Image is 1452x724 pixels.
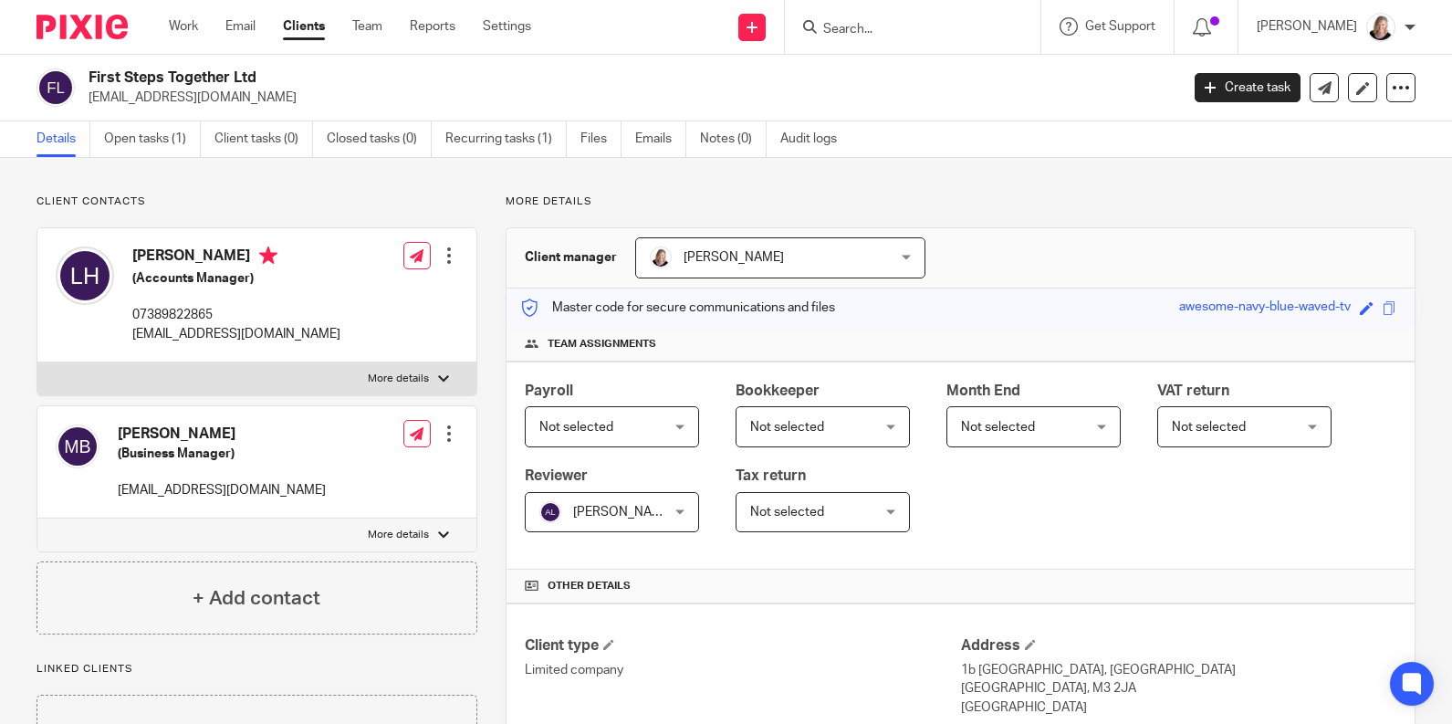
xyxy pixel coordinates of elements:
[118,445,326,463] h5: (Business Manager)
[961,636,1396,656] h4: Address
[368,528,429,542] p: More details
[736,468,806,483] span: Tax return
[214,121,313,157] a: Client tasks (0)
[56,247,114,305] img: svg%3E
[1085,20,1155,33] span: Get Support
[961,421,1035,434] span: Not selected
[132,306,340,324] p: 07389822865
[89,68,952,88] h2: First Steps Together Ltd
[1179,298,1351,319] div: awesome-navy-blue-waved-tv
[635,121,686,157] a: Emails
[37,662,477,677] p: Linked clients
[1257,17,1357,36] p: [PERSON_NAME]
[410,17,455,36] a: Reports
[283,17,325,36] a: Clients
[520,299,835,317] p: Master code for secure communications and files
[37,68,75,107] img: svg%3E
[1195,73,1301,102] a: Create task
[1157,383,1229,398] span: VAT return
[573,506,674,519] span: [PERSON_NAME]
[56,425,99,468] img: svg%3E
[650,247,672,268] img: K%20Garrattley%20headshot%20black%20top%20cropped.jpg
[750,506,824,519] span: Not selected
[89,89,1167,107] p: [EMAIL_ADDRESS][DOMAIN_NAME]
[700,121,767,157] a: Notes (0)
[37,121,90,157] a: Details
[548,579,631,593] span: Other details
[118,425,326,444] h4: [PERSON_NAME]
[548,337,656,352] span: Team assignments
[1366,13,1395,42] img: K%20Garrattley%20headshot%20black%20top%20cropped.jpg
[445,121,567,157] a: Recurring tasks (1)
[525,636,960,656] h4: Client type
[821,22,986,38] input: Search
[132,325,340,343] p: [EMAIL_ADDRESS][DOMAIN_NAME]
[525,661,960,679] p: Limited company
[259,247,277,265] i: Primary
[132,269,340,288] h5: (Accounts Manager)
[37,194,477,209] p: Client contacts
[483,17,531,36] a: Settings
[539,421,613,434] span: Not selected
[539,501,561,523] img: svg%3E
[525,383,573,398] span: Payroll
[750,421,824,434] span: Not selected
[104,121,201,157] a: Open tasks (1)
[736,383,820,398] span: Bookkeeper
[169,17,198,36] a: Work
[327,121,432,157] a: Closed tasks (0)
[225,17,256,36] a: Email
[118,481,326,499] p: [EMAIL_ADDRESS][DOMAIN_NAME]
[961,661,1396,679] p: 1b [GEOGRAPHIC_DATA], [GEOGRAPHIC_DATA]
[352,17,382,36] a: Team
[525,468,588,483] span: Reviewer
[684,251,784,264] span: [PERSON_NAME]
[1172,421,1246,434] span: Not selected
[961,679,1396,698] p: [GEOGRAPHIC_DATA], M3 2JA
[780,121,851,157] a: Audit logs
[37,15,128,39] img: Pixie
[946,383,1020,398] span: Month End
[132,247,340,269] h4: [PERSON_NAME]
[193,584,320,613] h4: + Add contact
[368,372,429,386] p: More details
[506,194,1415,209] p: More details
[961,698,1396,717] p: [GEOGRAPHIC_DATA]
[580,121,622,157] a: Files
[525,248,617,267] h3: Client manager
